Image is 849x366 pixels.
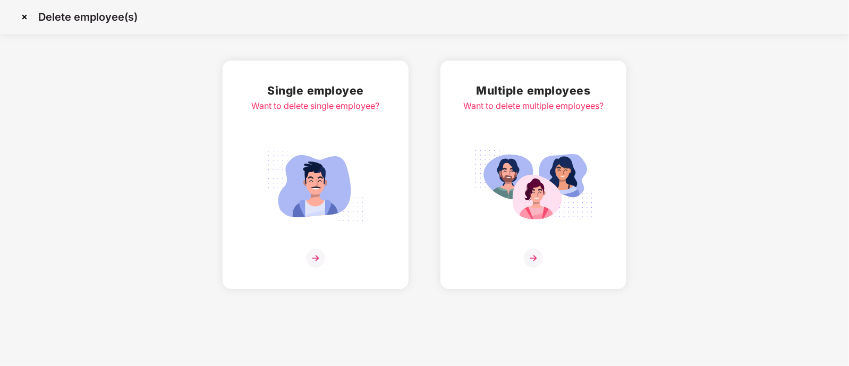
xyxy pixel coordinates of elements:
[306,249,325,268] img: svg+xml;base64,PHN2ZyB4bWxucz0iaHR0cDovL3d3dy53My5vcmcvMjAwMC9zdmciIHdpZHRoPSIzNiIgaGVpZ2h0PSIzNi...
[16,8,33,25] img: svg+xml;base64,PHN2ZyBpZD0iQ3Jvc3MtMzJ4MzIiIHhtbG5zPSJodHRwOi8vd3d3LnczLm9yZy8yMDAwL3N2ZyIgd2lkdG...
[256,144,375,227] img: svg+xml;base64,PHN2ZyB4bWxucz0iaHR0cDovL3d3dy53My5vcmcvMjAwMC9zdmciIGlkPSJTaW5nbGVfZW1wbG95ZWUiIH...
[252,99,380,113] div: Want to delete single employee?
[252,82,380,99] h2: Single employee
[524,249,543,268] img: svg+xml;base64,PHN2ZyB4bWxucz0iaHR0cDovL3d3dy53My5vcmcvMjAwMC9zdmciIHdpZHRoPSIzNiIgaGVpZ2h0PSIzNi...
[463,82,604,99] h2: Multiple employees
[474,144,593,227] img: svg+xml;base64,PHN2ZyB4bWxucz0iaHR0cDovL3d3dy53My5vcmcvMjAwMC9zdmciIGlkPSJNdWx0aXBsZV9lbXBsb3llZS...
[38,11,138,23] p: Delete employee(s)
[463,99,604,113] div: Want to delete multiple employees?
